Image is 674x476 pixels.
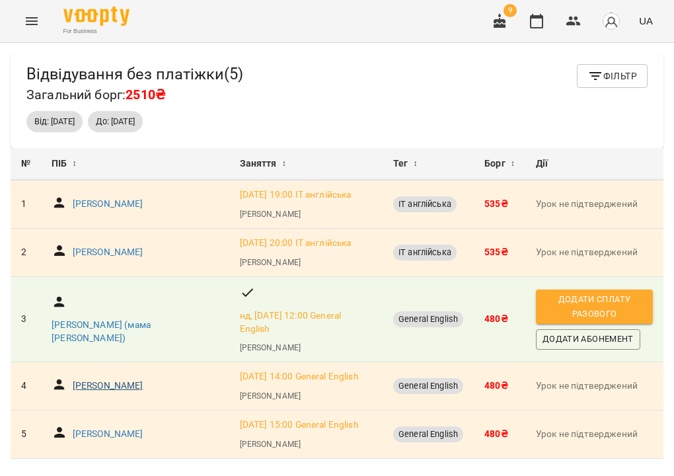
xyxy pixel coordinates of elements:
[484,428,508,439] b: 480 ₴
[240,208,301,220] a: [PERSON_NAME]
[11,276,41,362] td: 3
[393,428,463,440] span: General English
[393,247,457,258] span: ІТ англійська
[11,229,41,277] td: 2
[634,9,658,33] button: UA
[240,257,301,268] a: [PERSON_NAME]
[484,380,508,391] b: 480 ₴
[484,156,505,172] span: Борг
[240,156,277,172] span: Заняття
[393,313,463,325] span: General English
[484,247,508,257] b: 535 ₴
[26,85,243,105] h6: Загальний борг:
[543,332,634,346] span: Додати Абонемент
[21,156,30,172] div: №
[11,180,41,228] td: 1
[11,410,41,458] td: 5
[11,362,41,411] td: 4
[26,64,243,85] h5: Відвідування без платіжки ( 5 )
[88,116,143,128] span: До: [DATE]
[73,156,77,172] span: ↕
[587,68,637,84] span: Фільтр
[536,428,653,441] p: Урок не підтверджений
[63,7,130,26] img: Voopty Logo
[63,27,130,36] span: For Business
[126,87,165,102] span: 2510₴
[536,379,653,393] p: Урок не підтверджений
[240,309,372,335] a: нд, [DATE] 12:00 General English
[240,237,352,250] a: [DATE] 20:00 ІТ англійська
[52,319,218,344] a: [PERSON_NAME] (мама [PERSON_NAME])
[413,156,417,172] span: ↕
[639,14,653,28] span: UA
[393,380,463,392] span: General English
[73,379,143,393] a: [PERSON_NAME]
[536,198,653,211] p: Урок не підтверджений
[536,290,653,325] button: Додати сплату разового
[240,342,301,354] a: [PERSON_NAME]
[26,116,83,128] span: Від: [DATE]
[602,12,620,30] img: avatar_s.png
[52,156,67,172] span: ПІБ
[536,156,653,172] div: Дії
[543,292,646,322] span: Додати сплату разового
[484,198,508,209] b: 535 ₴
[240,418,359,432] a: [DATE] 15:00 General English
[73,428,143,441] a: [PERSON_NAME]
[16,5,48,37] button: Menu
[577,64,648,88] button: Фільтр
[240,438,301,450] a: [PERSON_NAME]
[511,156,515,172] span: ↕
[240,390,301,402] a: [PERSON_NAME]
[393,198,457,210] span: ІТ англійська
[240,188,352,202] a: [DATE] 19:00 ІТ англійська
[536,329,640,349] button: Додати Абонемент
[504,4,517,17] span: 9
[282,156,286,172] span: ↕
[536,246,653,259] p: Урок не підтверджений
[484,313,508,324] b: 480 ₴
[240,370,359,383] a: [DATE] 14:00 General English
[73,198,143,211] a: [PERSON_NAME]
[393,156,408,172] span: Тег
[73,246,143,259] a: [PERSON_NAME]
